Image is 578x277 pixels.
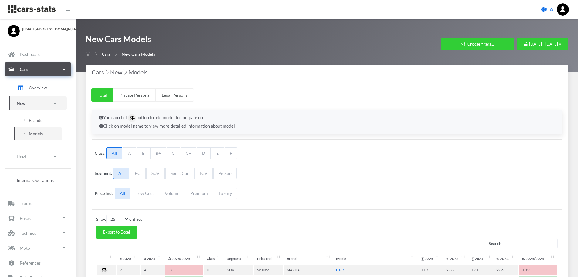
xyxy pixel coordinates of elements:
a: Used [9,150,67,164]
th: %&nbsp;2024: activate to sort column ascending [493,253,518,264]
a: Buses [5,211,71,225]
span: Volume [160,188,184,199]
td: D [204,265,224,275]
label: Price Ind.: [95,190,114,196]
span: New Cars Models [122,51,155,57]
span: E [211,147,224,159]
span: C [167,147,180,159]
span: Models [29,130,43,137]
span: PC [130,168,146,179]
button: Choose filters... [441,38,514,50]
a: Internal Operations [9,174,67,186]
p: Buses [20,214,31,222]
a: Private Persons [113,88,156,102]
span: B [137,147,150,159]
a: Cars [5,62,71,76]
th: ∑&nbsp;2025: activate to sort column ascending [418,253,443,264]
td: 2.85 [493,265,518,275]
p: References [20,259,41,267]
span: Internal Operations [17,177,54,183]
p: Used [17,153,26,161]
button: [DATE] - [DATE] [517,38,568,50]
p: Dashboard [20,50,41,58]
a: Technics [5,226,71,240]
th: Segment: activate to sort column ascending [224,253,253,264]
button: Export to Excel [96,226,137,239]
a: Trucks [5,196,71,210]
a: Models [14,127,62,140]
h1: New Cars Models [86,33,155,48]
td: Volume [254,265,283,275]
span: Overview [29,85,47,91]
a: References [5,256,71,270]
span: All [115,188,130,199]
th: #&nbsp;2025 : activate to sort column ascending [117,253,140,264]
span: B+ [150,147,166,159]
span: [DATE] - [DATE] [529,42,558,47]
label: Search: [489,239,558,248]
a: Cars [102,52,110,57]
p: Cars [20,65,28,73]
td: 7 [117,265,140,275]
a: Brands [14,114,62,126]
td: 120 [468,265,493,275]
span: C+ [181,147,196,159]
td: 4 [141,265,165,275]
a: Overview [9,80,67,95]
span: [EMAIL_ADDRESS][DOMAIN_NAME] [22,26,68,32]
span: F [225,147,237,159]
img: ... [557,3,569,16]
p: Moto [20,244,30,252]
th: %&nbsp;2025/2024: activate to sort column ascending [519,253,557,264]
th: #&nbsp;2024 : activate to sort column ascending [141,253,165,264]
label: Show entries [96,215,142,223]
th: ∑&nbsp;2024: activate to sort column ascending [468,253,493,264]
th: Model: activate to sort column ascending [333,253,418,264]
label: Segment: [95,170,112,176]
p: Trucks [20,199,32,207]
a: New [9,96,67,110]
select: Showentries [106,215,129,223]
div: You can click button to add model to comparison. Click on model name to view more detailed inform... [92,110,562,134]
span: Low Cost [131,188,159,199]
span: Luxury [214,188,237,199]
label: Class: [95,150,106,156]
td: -0.83 [519,265,557,275]
p: New [17,99,25,107]
img: navbar brand [8,5,56,14]
span: D [197,147,211,159]
a: Legal Persons [155,88,194,102]
a: UA [539,3,556,16]
span: A [123,147,136,159]
td: SUV [224,265,253,275]
th: Δ&nbsp;2024/2025: activate to sort column ascending [165,253,203,264]
td: MAZDA [284,265,333,275]
td: 2.38 [443,265,468,275]
p: Technics [20,229,36,237]
span: Brands [29,117,42,123]
th: : activate to sort column ascending [97,253,116,264]
span: LCV [194,168,213,179]
input: Search: [505,239,558,248]
td: 119 [418,265,443,275]
span: Pickup [213,168,237,179]
a: Moto [5,241,71,255]
span: Sport Car [165,168,194,179]
th: Price Ind.: activate to sort column ascending [254,253,283,264]
span: Export to Excel [103,230,130,234]
th: Brand: activate to sort column ascending [284,253,333,264]
span: All [106,147,122,159]
a: Total [91,88,113,102]
th: Class: activate to sort column ascending [204,253,224,264]
a: Dashboard [5,47,71,61]
th: %&nbsp;2025: activate to sort column ascending [443,253,468,264]
td: -3 [165,265,203,275]
span: All [113,168,129,179]
span: Premium [185,188,213,199]
h4: Cars New Models [92,67,562,77]
span: SUV [146,168,165,179]
a: CX-5 [336,268,344,272]
a: [EMAIL_ADDRESS][DOMAIN_NAME] [8,25,68,32]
